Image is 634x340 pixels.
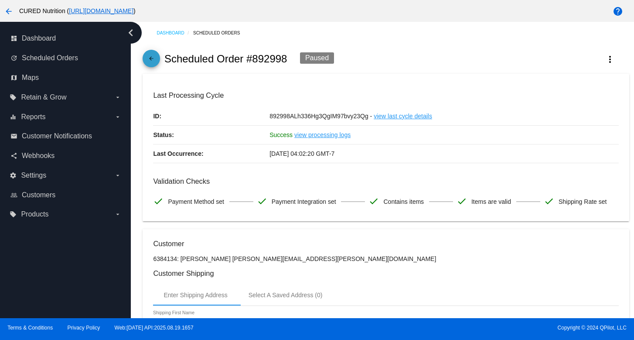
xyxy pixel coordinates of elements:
mat-icon: check [457,196,467,206]
p: 6384134: [PERSON_NAME] [PERSON_NAME][EMAIL_ADDRESS][PERSON_NAME][DOMAIN_NAME] [153,255,618,262]
a: Privacy Policy [68,325,100,331]
input: Shipping First Name [153,318,232,325]
h3: Validation Checks [153,177,618,185]
span: Scheduled Orders [22,54,78,62]
span: Retain & Grow [21,93,66,101]
div: Select A Saved Address (0) [249,292,323,299]
a: [URL][DOMAIN_NAME] [69,7,133,14]
h3: Last Processing Cycle [153,91,618,100]
mat-icon: check [257,196,267,206]
i: share [10,152,17,159]
mat-icon: help [613,6,623,17]
i: arrow_drop_down [114,113,121,120]
span: CURED Nutrition ( ) [19,7,136,14]
a: Scheduled Orders [193,26,248,40]
span: Items are valid [471,192,511,211]
p: Status: [153,126,269,144]
i: dashboard [10,35,17,42]
a: Dashboard [157,26,193,40]
span: Shipping Rate set [559,192,607,211]
i: local_offer [10,211,17,218]
span: Products [21,210,48,218]
mat-icon: arrow_back [146,55,157,66]
i: settings [10,172,17,179]
span: Payment Method set [168,192,224,211]
span: Maps [22,74,39,82]
div: Paused [300,52,334,64]
i: chevron_left [124,26,138,40]
a: dashboard Dashboard [10,31,121,45]
h2: Scheduled Order #892998 [164,53,287,65]
span: Customer Notifications [22,132,92,140]
span: Copyright © 2024 QPilot, LLC [324,325,627,331]
span: Contains items [383,192,424,211]
mat-icon: check [368,196,379,206]
span: Webhooks [22,152,55,160]
mat-icon: check [544,196,554,206]
i: update [10,55,17,62]
h3: Customer Shipping [153,269,618,278]
h3: Customer [153,240,618,248]
a: people_outline Customers [10,188,121,202]
span: Customers [22,191,55,199]
mat-icon: more_vert [605,54,615,65]
i: map [10,74,17,81]
p: ID: [153,107,269,125]
a: map Maps [10,71,121,85]
a: Web:[DATE] API:2025.08.19.1657 [115,325,194,331]
span: 892998ALh336Hg3QgIM97bvy23Qg - [269,113,372,120]
a: email Customer Notifications [10,129,121,143]
span: Reports [21,113,45,121]
a: share Webhooks [10,149,121,163]
a: view processing logs [294,126,351,144]
i: arrow_drop_down [114,94,121,101]
div: Enter Shipping Address [164,292,227,299]
mat-icon: arrow_back [3,6,14,17]
mat-icon: check [153,196,164,206]
a: update Scheduled Orders [10,51,121,65]
i: email [10,133,17,140]
a: view last cycle details [374,107,432,125]
span: Payment Integration set [272,192,336,211]
p: Last Occurrence: [153,144,269,163]
i: arrow_drop_down [114,211,121,218]
i: local_offer [10,94,17,101]
i: equalizer [10,113,17,120]
span: [DATE] 04:02:20 GMT-7 [269,150,334,157]
span: Settings [21,172,46,179]
span: Success [269,131,293,138]
i: arrow_drop_down [114,172,121,179]
a: Terms & Conditions [7,325,53,331]
span: Dashboard [22,34,56,42]
i: people_outline [10,192,17,199]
